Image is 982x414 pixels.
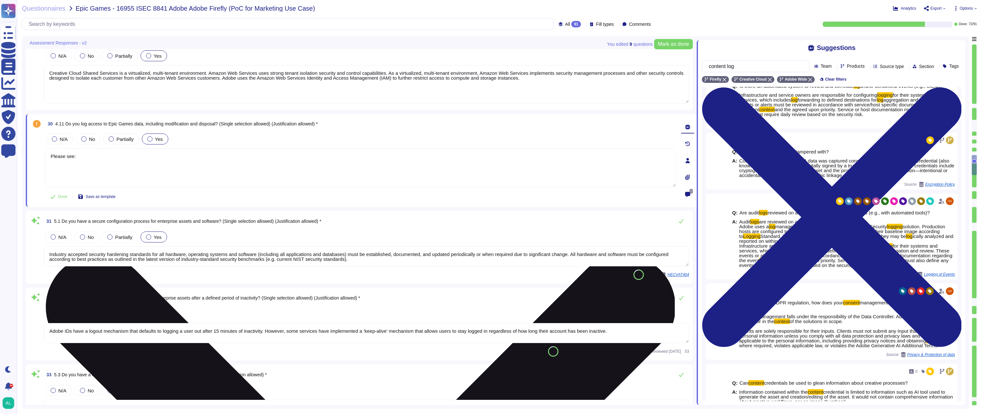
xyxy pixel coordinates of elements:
textarea: Adobe IDs have a logout mechanism that defaults to logging a user out after 15 minutes of inactiv... [44,323,689,343]
span: N/A [60,136,68,142]
span: 31 [44,219,52,223]
button: Analytics [893,6,916,11]
textarea: Please see: [45,148,676,187]
input: Search by keywords [705,61,802,72]
span: Yes [154,53,162,59]
b: 9 [630,42,632,46]
span: Export [930,6,942,10]
span: All [565,22,570,26]
span: Yes [155,136,163,142]
img: user [946,197,954,205]
div: 9+ [9,384,13,388]
span: Partially [116,136,133,142]
span: Assessment Responses - v2 [30,41,87,45]
b: A: [732,389,737,404]
span: N/A [58,53,66,59]
img: user [3,397,14,409]
span: No [88,53,94,59]
span: 4.11 Do you log access to Epic Games data, including modification and disposal? (Single selection... [55,121,318,126]
span: credential is limited to information such as AI tool used to generate the asset and creation/edit... [739,389,953,404]
span: Questionnaires [22,5,65,12]
span: Partially [115,53,132,59]
span: 30 [45,122,53,126]
span: 33 [44,372,52,377]
span: Information contained within the [739,389,808,395]
span: You edited question s [607,42,653,46]
span: No [89,136,95,142]
span: Options [960,6,973,10]
button: user [1,396,19,410]
span: Comments [629,22,651,26]
span: HECVAT404 [667,273,689,277]
img: user [946,287,954,295]
textarea: Industry accepted security hardening standards for all hardware, operating systems and software (... [44,246,689,266]
textarea: Creative Cloud Shared Services is a virtualized, multi-tenant environment. Amazon Web Services us... [44,65,689,103]
div: 91 [571,21,581,27]
span: 84 [637,273,640,276]
span: Mark as done [658,42,689,47]
span: 0 [690,189,693,193]
span: 53 [683,350,689,353]
mark: content [808,389,823,395]
span: 32 [44,296,52,300]
span: 87 [552,350,555,353]
input: Search by keywords [25,18,554,30]
span: 72 / 91 [969,23,977,26]
span: Done: [959,23,967,26]
button: Mark as done [654,39,693,49]
span: Analytics [901,6,916,10]
span: Fill types [596,22,614,26]
span: Epic Games - 16955 ISEC 8841 Adobe Adobe Firefly (PoC for Marketing Use Case) [76,5,315,12]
